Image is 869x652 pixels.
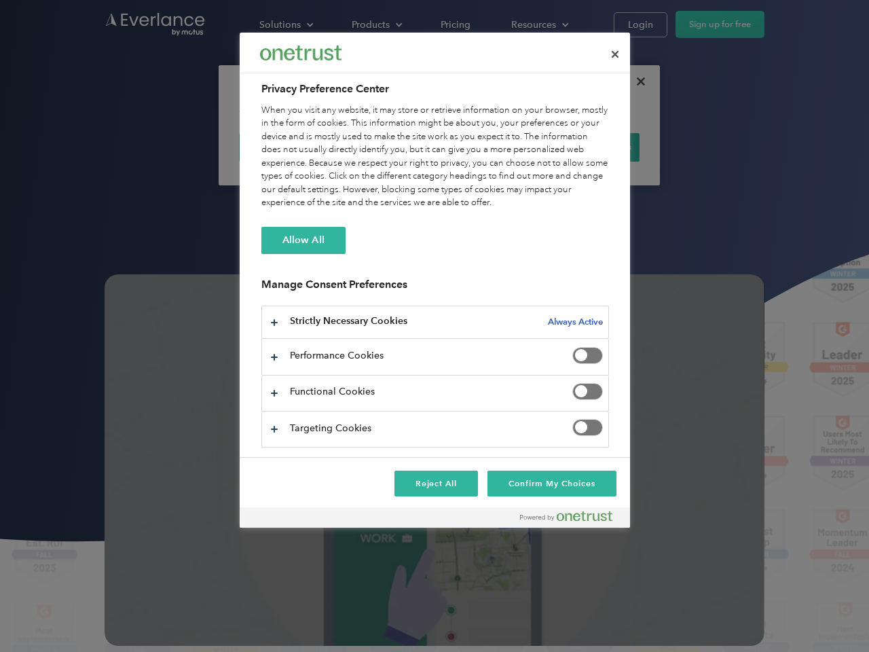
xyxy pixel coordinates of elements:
[260,39,341,67] div: Everlance
[600,39,630,69] button: Close
[261,104,609,210] div: When you visit any website, it may store or retrieve information on your browser, mostly in the f...
[261,227,346,254] button: Allow All
[100,81,168,109] input: Submit
[520,511,623,528] a: Powered by OneTrust Opens in a new Tab
[261,278,609,299] h3: Manage Consent Preferences
[487,471,616,496] button: Confirm My Choices
[394,471,479,496] button: Reject All
[240,33,630,528] div: Preference center
[261,81,609,97] h2: Privacy Preference Center
[240,33,630,528] div: Privacy Preference Center
[520,511,612,522] img: Powered by OneTrust Opens in a new Tab
[260,46,341,60] img: Everlance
